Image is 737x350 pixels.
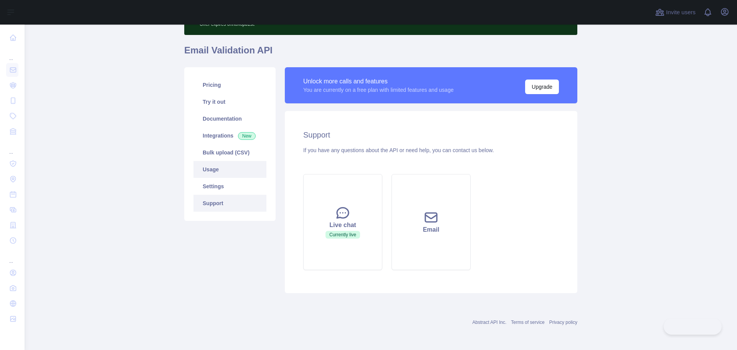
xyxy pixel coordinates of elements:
[525,80,559,94] button: Upgrade
[549,320,577,325] a: Privacy policy
[193,110,266,127] a: Documentation
[392,174,471,270] button: Email
[193,178,266,195] a: Settings
[654,6,697,18] button: Invite users
[303,129,559,140] h2: Support
[193,195,266,212] a: Support
[193,76,266,93] a: Pricing
[313,221,373,230] div: Live chat
[664,318,722,335] iframe: Toggle Customer Support
[401,225,461,234] div: Email
[193,161,266,178] a: Usage
[6,140,18,155] div: ...
[6,46,18,61] div: ...
[193,93,266,110] a: Try it out
[473,320,507,325] a: Abstract API Inc.
[666,8,696,17] span: Invite users
[303,146,559,154] div: If you have any questions about the API or need help, you can contact us below.
[303,77,454,86] div: Unlock more calls and features
[303,174,382,270] button: Live chatCurrently live
[238,132,256,140] span: New
[193,127,266,144] a: Integrations New
[184,44,577,63] h1: Email Validation API
[303,86,454,94] div: You are currently on a free plan with limited features and usage
[511,320,544,325] a: Terms of service
[326,231,360,239] span: Currently live
[193,144,266,161] a: Bulk upload (CSV)
[6,249,18,264] div: ...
